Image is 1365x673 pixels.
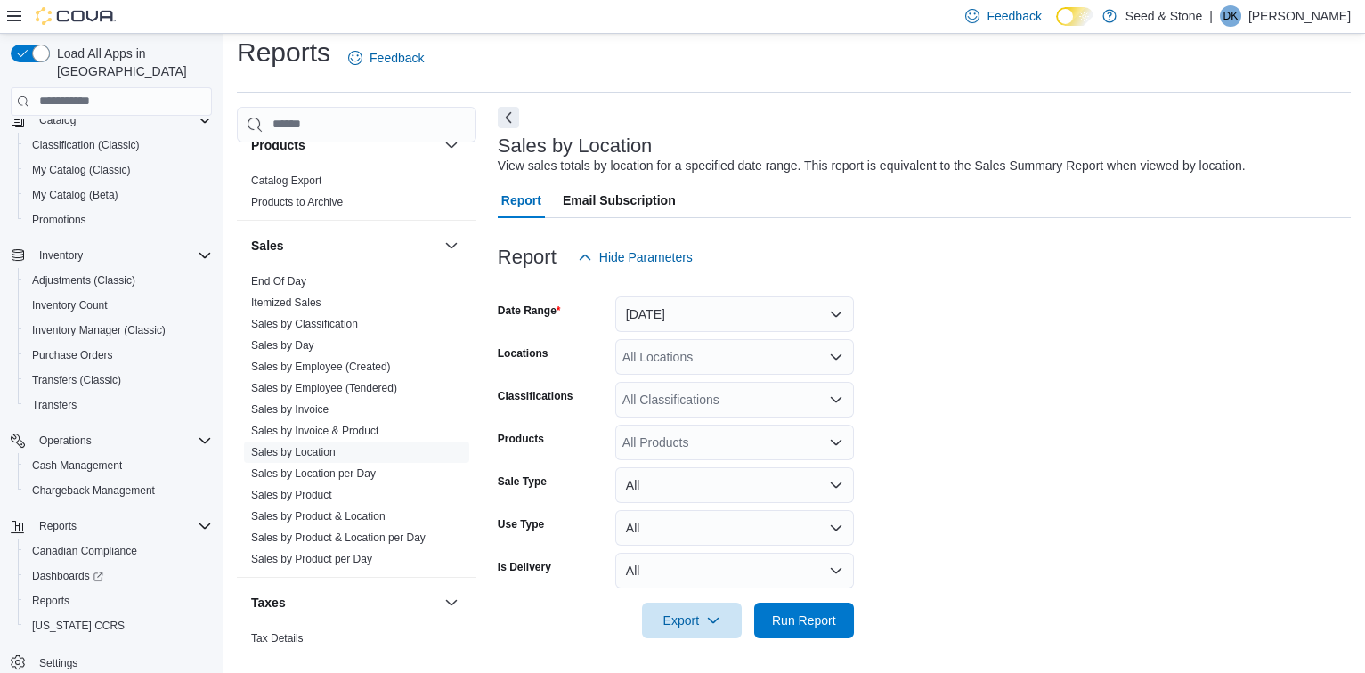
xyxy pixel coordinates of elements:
span: Transfers [32,398,77,412]
span: Sales by Day [251,338,314,353]
span: Inventory Count [25,295,212,316]
span: Tax Details [251,631,304,645]
a: Sales by Product & Location per Day [251,531,426,544]
button: Reports [32,515,84,537]
a: Sales by Invoice [251,403,329,416]
button: Catalog [32,109,83,131]
span: Sales by Product [251,488,332,502]
a: Inventory Manager (Classic) [25,320,173,341]
div: Products [237,170,476,220]
a: Sales by Product [251,489,332,501]
button: Catalog [4,108,219,133]
span: Sales by Invoice & Product [251,424,378,438]
a: Cash Management [25,455,129,476]
span: Email Subscription [563,182,676,218]
label: Products [498,432,544,446]
label: Use Type [498,517,544,531]
span: Purchase Orders [25,345,212,366]
span: Sales by Employee (Created) [251,360,391,374]
label: Classifications [498,389,573,403]
button: Canadian Compliance [18,539,219,564]
a: Feedback [341,40,431,76]
a: Sales by Invoice & Product [251,425,378,437]
span: Inventory Manager (Classic) [25,320,212,341]
img: Cova [36,7,116,25]
a: My Catalog (Classic) [25,159,138,181]
span: Itemized Sales [251,296,321,310]
button: Open list of options [829,350,843,364]
button: Taxes [441,592,462,613]
a: Tax Details [251,632,304,645]
a: Sales by Classification [251,318,358,330]
h3: Sales [251,237,284,255]
span: End Of Day [251,274,306,288]
a: Catalog Export [251,174,321,187]
label: Locations [498,346,548,361]
span: Sales by Location [251,445,336,459]
button: Sales [441,235,462,256]
button: Inventory Count [18,293,219,318]
span: Inventory Count [32,298,108,312]
span: Catalog Export [251,174,321,188]
a: Itemized Sales [251,296,321,309]
span: Operations [39,434,92,448]
input: Dark Mode [1056,7,1093,26]
a: Sales by Product & Location [251,510,386,523]
span: Canadian Compliance [25,540,212,562]
button: Promotions [18,207,219,232]
a: Dashboards [18,564,219,588]
a: Dashboards [25,565,110,587]
span: Purchase Orders [32,348,113,362]
button: Reports [4,514,219,539]
span: Inventory Manager (Classic) [32,323,166,337]
span: Cash Management [32,458,122,473]
button: Transfers (Classic) [18,368,219,393]
span: Sales by Product & Location per Day [251,531,426,545]
button: Products [251,136,437,154]
span: Reports [32,515,212,537]
p: | [1209,5,1213,27]
span: My Catalog (Beta) [25,184,212,206]
button: Purchase Orders [18,343,219,368]
span: Feedback [987,7,1041,25]
span: Load All Apps in [GEOGRAPHIC_DATA] [50,45,212,80]
span: Adjustments (Classic) [32,273,135,288]
span: Catalog [39,113,76,127]
button: Chargeback Management [18,478,219,503]
span: Reports [39,519,77,533]
span: Feedback [370,49,424,67]
span: Canadian Compliance [32,544,137,558]
label: Is Delivery [498,560,551,574]
span: Inventory [39,248,83,263]
span: Settings [39,656,77,670]
span: DK [1223,5,1239,27]
button: Products [441,134,462,156]
a: Products to Archive [251,196,343,208]
p: [PERSON_NAME] [1248,5,1351,27]
a: Adjustments (Classic) [25,270,142,291]
span: My Catalog (Classic) [32,163,131,177]
a: End Of Day [251,275,306,288]
button: All [615,510,854,546]
div: David Kirby [1220,5,1241,27]
label: Sale Type [498,474,547,489]
button: All [615,553,854,588]
span: Report [501,182,541,218]
a: Canadian Compliance [25,540,144,562]
span: Sales by Classification [251,317,358,331]
span: Dashboards [32,569,103,583]
a: Promotions [25,209,93,231]
button: Classification (Classic) [18,133,219,158]
a: Transfers (Classic) [25,369,128,391]
span: Catalog [32,109,212,131]
span: My Catalog (Classic) [25,159,212,181]
span: Chargeback Management [25,480,212,501]
button: Next [498,107,519,128]
a: Sales by Employee (Created) [251,361,391,373]
span: [US_STATE] CCRS [32,619,125,633]
button: My Catalog (Classic) [18,158,219,182]
span: Sales by Product per Day [251,552,372,566]
button: Adjustments (Classic) [18,268,219,293]
a: Classification (Classic) [25,134,147,156]
span: Dashboards [25,565,212,587]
